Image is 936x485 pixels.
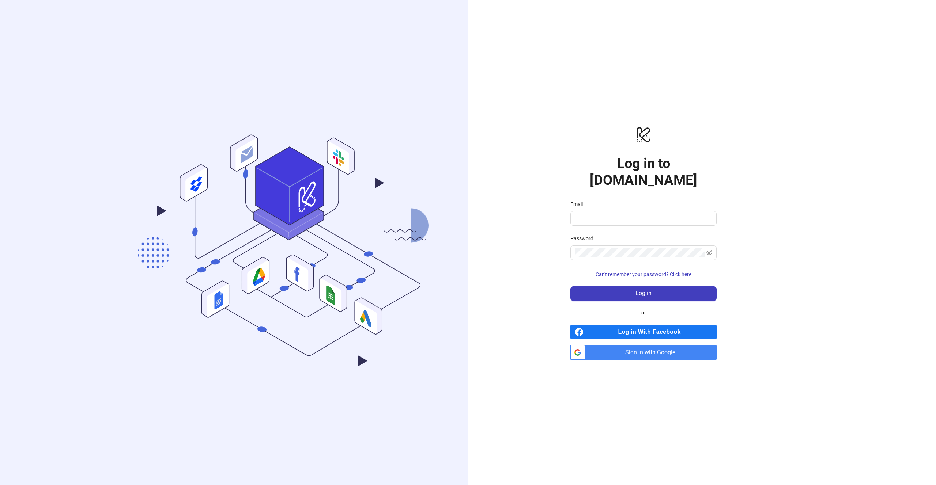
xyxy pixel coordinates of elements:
span: or [635,309,652,317]
a: Log in With Facebook [570,325,717,339]
button: Log in [570,286,717,301]
a: Can't remember your password? Click here [570,271,717,277]
span: Can't remember your password? Click here [596,271,691,277]
button: Can't remember your password? Click here [570,269,717,280]
span: Log in With Facebook [586,325,717,339]
h1: Log in to [DOMAIN_NAME] [570,155,717,188]
span: eye-invisible [706,250,712,256]
a: Sign in with Google [570,345,717,360]
span: Sign in with Google [588,345,717,360]
span: Log in [635,290,652,297]
label: Email [570,200,588,208]
input: Email [575,214,711,223]
input: Password [575,248,705,257]
label: Password [570,234,598,242]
